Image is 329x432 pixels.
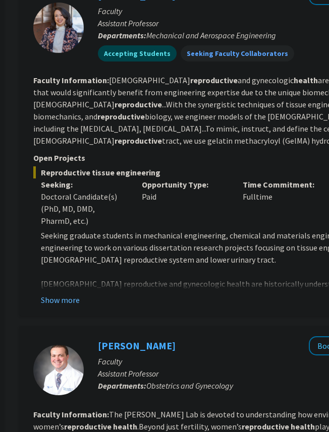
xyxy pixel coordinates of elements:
[181,45,294,61] mat-chip: Seeking Faculty Collaborators
[64,421,112,431] b: reproductive
[98,30,146,40] b: Departments:
[97,111,145,121] b: reproductive
[146,30,276,40] span: Mechanical and Aerospace Engineering
[98,339,176,352] a: [PERSON_NAME]
[8,387,43,424] iframe: Chat
[98,45,177,61] mat-chip: Accepting Students
[294,75,318,85] b: health
[291,421,315,431] b: health
[41,191,127,227] div: Doctoral Candidate(s) (PhD, MD, DMD, PharmD, etc.)
[146,381,233,391] span: Obstetrics and Gynecology
[243,178,328,191] p: Time Commitment:
[33,75,109,85] b: Faculty Information:
[41,178,127,191] p: Seeking:
[113,421,137,431] b: health
[115,136,162,146] b: reproductive
[134,178,235,227] div: Paid
[242,421,289,431] b: reproductive
[33,409,109,419] b: Faculty Information:
[142,178,228,191] p: Opportunity Type:
[190,75,238,85] b: reproductive
[98,381,146,391] b: Departments:
[41,294,80,306] button: Show more
[115,99,162,109] b: reproductive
